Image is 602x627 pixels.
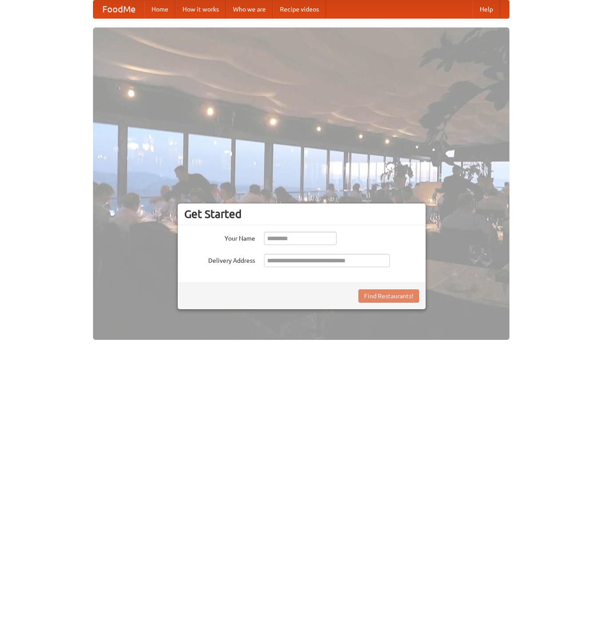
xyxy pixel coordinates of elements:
[184,232,255,243] label: Your Name
[175,0,226,18] a: How it works
[226,0,273,18] a: Who we are
[184,254,255,265] label: Delivery Address
[273,0,326,18] a: Recipe videos
[144,0,175,18] a: Home
[358,289,419,303] button: Find Restaurants!
[93,0,144,18] a: FoodMe
[473,0,500,18] a: Help
[184,207,419,221] h3: Get Started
